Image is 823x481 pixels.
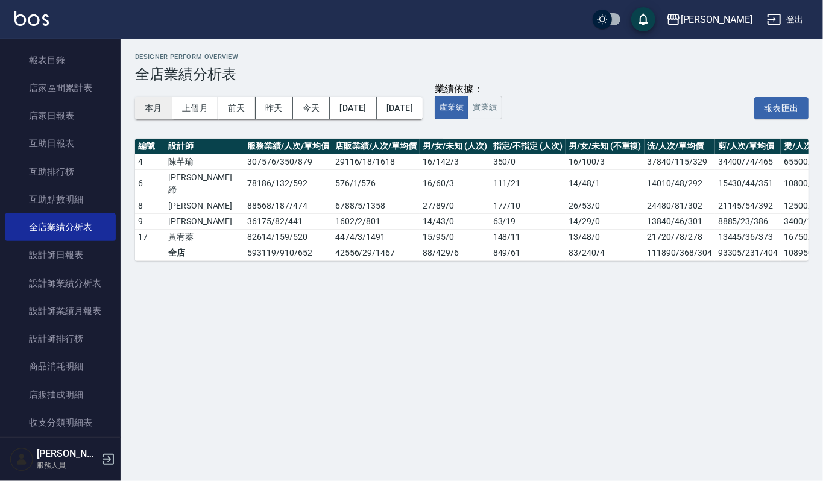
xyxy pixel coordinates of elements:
[135,97,172,119] button: 本月
[5,409,116,436] a: 收支分類明細表
[332,213,420,229] td: 1602 / 2 / 801
[420,198,490,213] td: 27 / 89 / 0
[135,139,165,154] th: 編號
[715,139,781,154] th: 剪/人次/單均價
[165,198,244,213] td: [PERSON_NAME]
[490,198,566,213] td: 177 / 10
[420,245,490,260] td: 88 / 429 / 6
[715,198,781,213] td: 21145/54/392
[5,102,116,130] a: 店家日報表
[420,169,490,198] td: 16 / 60 / 3
[715,229,781,245] td: 13445/36/373
[566,139,644,154] th: 男/女/未知 (不重複)
[645,213,715,229] td: 13840/46/301
[490,229,566,245] td: 148 / 11
[631,7,655,31] button: save
[566,213,644,229] td: 14 / 29 / 0
[330,97,376,119] button: [DATE]
[715,213,781,229] td: 8885/23/386
[566,245,644,260] td: 83 / 240 / 4
[5,325,116,353] a: 設計師排行榜
[10,447,34,471] img: Person
[165,139,244,154] th: 設計師
[135,154,165,169] td: 4
[5,297,116,325] a: 設計師業績月報表
[566,154,644,169] td: 16 / 100 / 3
[37,448,98,460] h5: [PERSON_NAME]
[5,269,116,297] a: 設計師業績分析表
[754,101,809,113] a: 報表匯出
[135,169,165,198] td: 6
[762,8,809,31] button: 登出
[715,154,781,169] td: 34400/74/465
[420,229,490,245] td: 15 / 95 / 0
[135,66,809,83] h3: 全店業績分析表
[661,7,757,32] button: [PERSON_NAME]
[715,169,781,198] td: 15430/44/351
[435,96,468,119] button: 虛業績
[420,213,490,229] td: 14 / 43 / 0
[135,198,165,213] td: 8
[490,139,566,154] th: 指定/不指定 (人次)
[244,169,332,198] td: 78186 / 132 / 592
[332,154,420,169] td: 29116 / 18 / 1618
[165,154,244,169] td: 陳芊瑜
[172,97,218,119] button: 上個月
[244,229,332,245] td: 82614 / 159 / 520
[135,229,165,245] td: 17
[244,245,332,260] td: 593119 / 910 / 652
[244,198,332,213] td: 88568 / 187 / 474
[420,154,490,169] td: 16 / 142 / 3
[256,97,293,119] button: 昨天
[5,46,116,74] a: 報表目錄
[165,245,244,260] td: 全店
[135,53,809,61] h2: Designer Perform Overview
[645,169,715,198] td: 14010/48/292
[5,381,116,409] a: 店販抽成明細
[5,353,116,380] a: 商品消耗明細
[244,139,332,154] th: 服務業績/人次/單均價
[14,11,49,26] img: Logo
[490,245,566,260] td: 849 / 61
[293,97,330,119] button: 今天
[645,245,715,260] td: 111890/368/304
[332,139,420,154] th: 店販業績/人次/單均價
[332,245,420,260] td: 42556 / 29 / 1467
[165,229,244,245] td: 黃宥蓁
[332,169,420,198] td: 576 / 1 / 576
[681,12,752,27] div: [PERSON_NAME]
[566,229,644,245] td: 13 / 48 / 0
[5,158,116,186] a: 互助排行榜
[420,139,490,154] th: 男/女/未知 (人次)
[468,96,502,119] button: 實業績
[645,229,715,245] td: 21720/78/278
[566,198,644,213] td: 26 / 53 / 0
[645,198,715,213] td: 24480/81/302
[490,169,566,198] td: 111 / 21
[135,213,165,229] td: 9
[490,154,566,169] td: 350 / 0
[754,97,809,119] button: 報表匯出
[5,130,116,157] a: 互助日報表
[332,229,420,245] td: 4474 / 3 / 1491
[645,154,715,169] td: 37840/115/329
[377,97,423,119] button: [DATE]
[5,213,116,241] a: 全店業績分析表
[566,169,644,198] td: 14 / 48 / 1
[37,460,98,471] p: 服務人員
[5,241,116,269] a: 設計師日報表
[5,186,116,213] a: 互助點數明細
[165,169,244,198] td: [PERSON_NAME]締
[244,154,332,169] td: 307576 / 350 / 879
[715,245,781,260] td: 93305/231/404
[5,74,116,102] a: 店家區間累計表
[218,97,256,119] button: 前天
[645,139,715,154] th: 洗/人次/單均價
[332,198,420,213] td: 6788 / 5 / 1358
[165,213,244,229] td: [PERSON_NAME]
[435,83,502,96] div: 業績依據：
[244,213,332,229] td: 36175 / 82 / 441
[490,213,566,229] td: 63 / 19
